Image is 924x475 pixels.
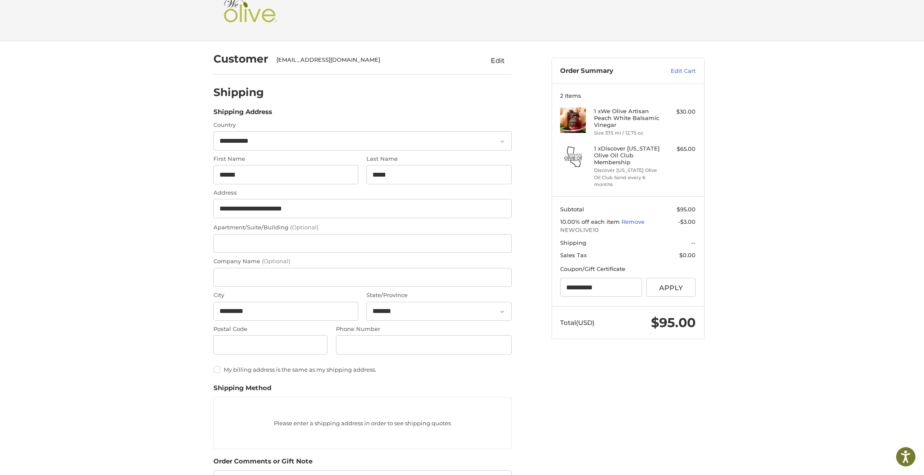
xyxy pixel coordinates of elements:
span: $95.00 [677,206,696,213]
div: [EMAIL_ADDRESS][DOMAIN_NAME] [276,56,468,64]
label: First Name [213,155,358,163]
p: We're away right now. Please check back later! [12,13,97,20]
span: $0.00 [679,252,696,259]
span: -$3.00 [678,218,696,225]
li: Size 375 ml / 12.75 oz [594,129,660,137]
span: Total (USD) [560,319,594,327]
h3: 2 Items [560,92,696,99]
div: Coupon/Gift Certificate [560,265,696,274]
legend: Shipping Address [213,107,272,121]
span: 10.00% off each item [560,218,621,225]
small: (Optional) [262,258,290,265]
button: Apply [646,278,696,297]
label: City [213,291,358,300]
span: Subtotal [560,206,584,213]
span: NEWOLIVE10 [560,226,696,234]
span: $95.00 [651,315,696,331]
label: Phone Number [336,325,512,334]
label: Apartment/Suite/Building [213,223,512,232]
button: Open LiveChat chat widget [99,11,109,21]
a: Remove [621,218,645,225]
button: Edit [484,54,512,67]
span: Shipping [560,239,586,246]
label: Address [213,189,512,197]
h4: 1 x Discover [US_STATE] Olive Oil Club Membership [594,145,660,166]
label: Postal Code [213,325,328,334]
legend: Shipping Method [213,383,271,397]
h2: Shipping [213,86,264,99]
label: Company Name [213,257,512,266]
small: (Optional) [290,224,318,231]
label: State/Province [366,291,511,300]
label: My billing address is the same as my shipping address. [213,366,512,373]
h2: Customer [213,52,268,66]
h4: 1 x We Olive Artisan Peach White Balsamic Vinegar [594,108,660,129]
a: Edit Cart [652,67,696,75]
div: $65.00 [662,145,696,153]
input: Gift Certificate or Coupon Code [560,278,642,297]
span: Sales Tax [560,252,587,259]
label: Country [213,121,512,129]
h3: Order Summary [560,67,652,75]
div: $30.00 [662,108,696,116]
label: Last Name [366,155,511,163]
span: -- [691,239,696,246]
p: Please enter a shipping address in order to see shipping quotes [214,415,511,432]
li: Discover [US_STATE] Olive Oil Club Send every 6 months [594,167,660,188]
legend: Order Comments [213,457,312,470]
